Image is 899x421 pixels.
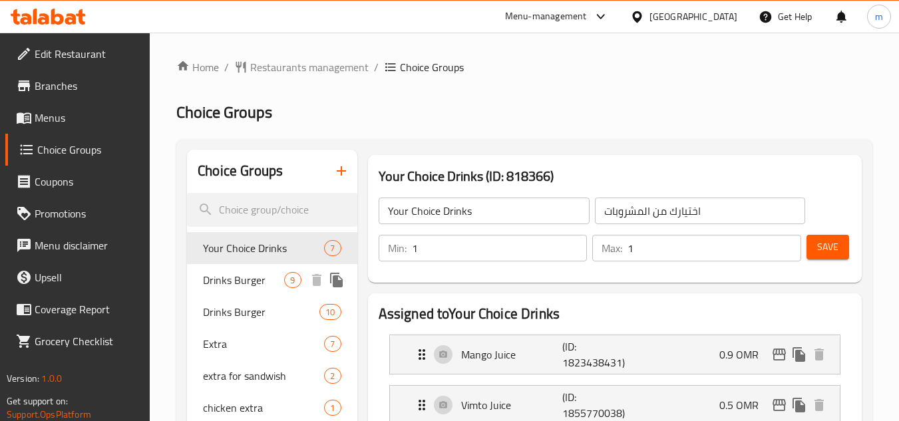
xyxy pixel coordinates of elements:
[7,392,68,410] span: Get support on:
[400,59,464,75] span: Choice Groups
[5,293,150,325] a: Coverage Report
[327,270,347,290] button: duplicate
[324,400,341,416] div: Choices
[875,9,883,24] span: m
[224,59,229,75] li: /
[562,339,630,370] p: (ID: 1823438431)
[285,274,300,287] span: 9
[388,240,407,256] p: Min:
[187,296,357,328] div: Drinks Burger10
[769,345,789,364] button: edit
[379,329,851,380] li: Expand
[324,240,341,256] div: Choices
[187,264,357,296] div: Drinks Burger9deleteduplicate
[35,333,140,349] span: Grocery Checklist
[35,269,140,285] span: Upsell
[789,345,809,364] button: duplicate
[187,328,357,360] div: Extra7
[203,304,319,320] span: Drinks Burger
[5,198,150,229] a: Promotions
[602,240,622,256] p: Max:
[35,78,140,94] span: Branches
[5,70,150,102] a: Branches
[649,9,737,24] div: [GEOGRAPHIC_DATA]
[187,232,357,264] div: Your Choice Drinks7
[176,97,272,127] span: Choice Groups
[5,325,150,357] a: Grocery Checklist
[35,46,140,62] span: Edit Restaurant
[37,142,140,158] span: Choice Groups
[35,174,140,190] span: Coupons
[187,360,357,392] div: extra for sandwish2
[325,242,340,255] span: 7
[324,368,341,384] div: Choices
[809,395,829,415] button: delete
[379,304,851,324] h2: Assigned to Your Choice Drinks
[35,237,140,253] span: Menu disclaimer
[719,397,769,413] p: 0.5 OMR
[719,347,769,362] p: 0.9 OMR
[203,336,324,352] span: Extra
[203,400,324,416] span: chicken extra
[35,110,140,126] span: Menus
[5,166,150,198] a: Coupons
[284,272,301,288] div: Choices
[203,272,284,288] span: Drinks Burger
[35,301,140,317] span: Coverage Report
[5,134,150,166] a: Choice Groups
[250,59,369,75] span: Restaurants management
[7,370,39,387] span: Version:
[807,235,849,259] button: Save
[198,161,283,181] h2: Choice Groups
[307,270,327,290] button: delete
[809,345,829,364] button: delete
[325,338,340,351] span: 7
[562,389,630,421] p: (ID: 1855770038)
[5,102,150,134] a: Menus
[35,206,140,221] span: Promotions
[379,166,851,187] h3: Your Choice Drinks (ID: 818366)
[234,59,369,75] a: Restaurants management
[41,370,62,387] span: 1.0.0
[769,395,789,415] button: edit
[176,59,872,75] nav: breadcrumb
[374,59,379,75] li: /
[5,261,150,293] a: Upsell
[505,9,587,25] div: Menu-management
[187,193,357,227] input: search
[461,397,563,413] p: Vimto Juice
[5,38,150,70] a: Edit Restaurant
[203,240,324,256] span: Your Choice Drinks
[390,335,840,374] div: Expand
[203,368,324,384] span: extra for sandwish
[325,370,340,382] span: 2
[320,306,340,319] span: 10
[461,347,563,362] p: Mango Juice
[789,395,809,415] button: duplicate
[324,336,341,352] div: Choices
[817,239,838,255] span: Save
[325,402,340,414] span: 1
[176,59,219,75] a: Home
[5,229,150,261] a: Menu disclaimer
[319,304,341,320] div: Choices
